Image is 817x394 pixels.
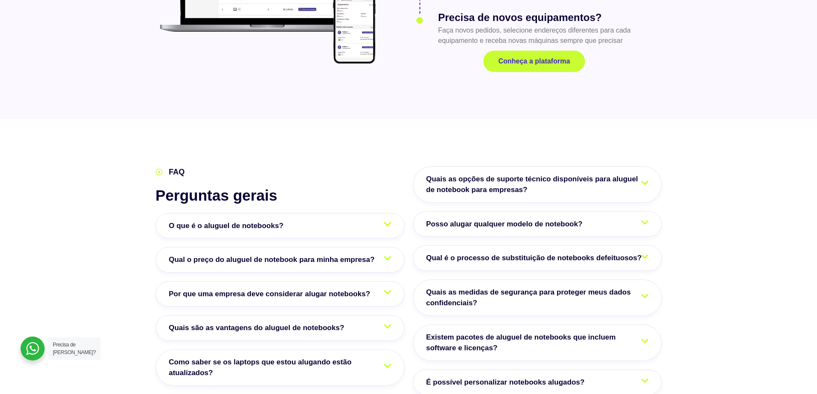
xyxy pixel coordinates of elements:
a: Como saber se os laptops que estou alugando estão atualizados? [156,349,404,386]
a: Existem pacotes de aluguel de notebooks que incluem software e licenças? [413,325,662,361]
a: Quais as opções de suporte técnico disponíveis para aluguel de notebook para empresas? [413,166,662,203]
span: Qual é o processo de substituição de notebooks defeituosos? [426,253,646,264]
div: Widget de chat [774,353,817,394]
span: Como saber se os laptops que estou alugando estão atualizados? [169,357,391,379]
span: Quais são as vantagens do aluguel de notebooks? [169,322,349,334]
iframe: Chat Widget [774,353,817,394]
h3: Precisa de novos equipamentos? [438,10,658,25]
a: Quais são as vantagens do aluguel de notebooks? [156,315,404,341]
p: Faça novos pedidos, selecione endereços diferentes para cada equipamento e receba novas máquinas ... [438,25,658,46]
a: O que é o aluguel de notebooks? [156,213,404,239]
span: É possível personalizar notebooks alugados? [426,377,589,388]
span: FAQ [167,166,185,178]
a: Qual o preço do aluguel de notebook para minha empresa? [156,247,404,273]
a: Qual é o processo de substituição de notebooks defeituosos? [413,245,662,271]
a: Quais as medidas de segurança para proteger meus dados confidenciais? [413,280,662,316]
a: Por que uma empresa deve considerar alugar notebooks? [156,281,404,307]
a: Posso alugar qualquer modelo de notebook? [413,211,662,237]
span: Posso alugar qualquer modelo de notebook? [426,219,587,230]
span: Qual o preço do aluguel de notebook para minha empresa? [169,254,379,265]
span: Quais as opções de suporte técnico disponíveis para aluguel de notebook para empresas? [426,174,648,195]
span: Existem pacotes de aluguel de notebooks que incluem software e licenças? [426,332,648,354]
span: Precisa de [PERSON_NAME]? [53,342,96,355]
h2: Perguntas gerais [156,186,404,205]
span: Quais as medidas de segurança para proteger meus dados confidenciais? [426,287,648,309]
span: Conheça a plataforma [498,58,570,65]
span: Por que uma empresa deve considerar alugar notebooks? [169,289,375,300]
a: Conheça a plataforma [483,51,585,72]
span: O que é o aluguel de notebooks? [169,220,288,232]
